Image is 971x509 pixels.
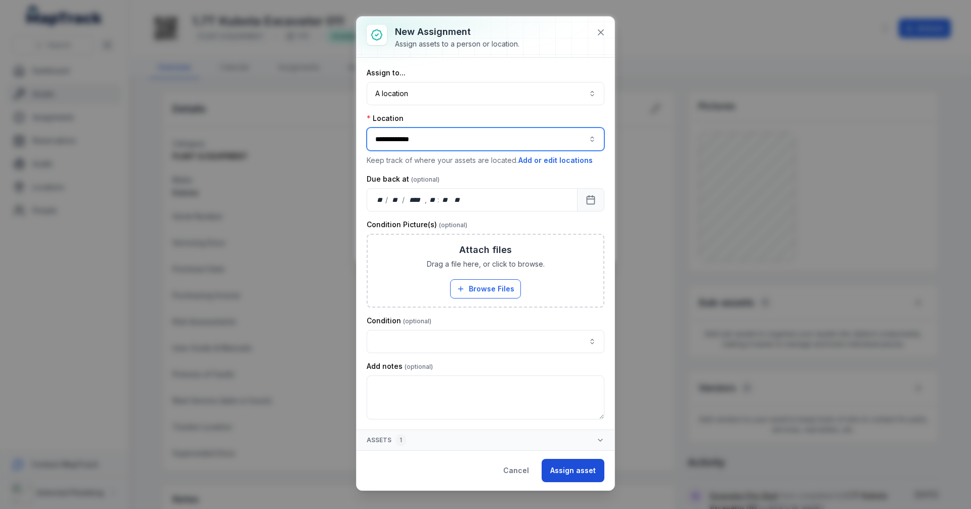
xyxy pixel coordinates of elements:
label: Add notes [367,361,433,371]
div: year, [406,195,424,205]
div: , [425,195,428,205]
div: 1 [395,434,406,446]
div: / [385,195,389,205]
button: Calendar [577,188,604,211]
button: Cancel [495,459,538,482]
button: Add or edit locations [518,155,593,166]
span: Drag a file here, or click to browse. [427,259,545,269]
label: Location [367,113,404,123]
button: Browse Files [450,279,521,299]
p: Keep track of where your assets are located. [367,155,604,166]
div: Assign assets to a person or location. [395,39,519,49]
div: minute, [440,195,450,205]
label: Condition Picture(s) [367,220,467,230]
div: day, [375,195,385,205]
button: A location [367,82,604,105]
button: Assets1 [357,430,614,450]
h3: Attach files [459,243,512,257]
button: Assign asset [542,459,604,482]
div: : [437,195,440,205]
h3: New assignment [395,25,519,39]
label: Condition [367,316,431,326]
div: / [402,195,406,205]
div: am/pm, [452,195,463,205]
label: Due back at [367,174,439,184]
span: Assets [367,434,406,446]
div: hour, [428,195,438,205]
label: Assign to... [367,68,406,78]
div: month, [389,195,403,205]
